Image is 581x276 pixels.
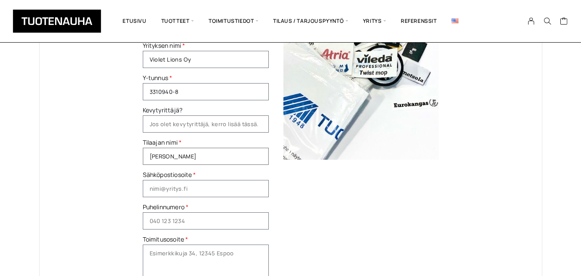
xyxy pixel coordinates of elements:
img: English [452,19,458,23]
a: Etusivu [115,6,154,36]
a: Cart [560,17,568,27]
a: Referenssit [393,6,444,36]
label: Kevytyrittäjä? [143,105,183,115]
input: Only numbers and phone characters (#, -, *, etc) are accepted. [143,212,269,229]
span: Yritys [356,6,393,36]
label: Tilaajan nimi [143,137,181,148]
input: 1234567-1 [143,83,269,100]
input: Jos olet kevytyrittäjä, kerro lisää tässä. [143,115,269,133]
input: Yritys Oy [143,51,269,68]
span: Tilaus / Tarjouspyyntö [266,6,356,36]
label: Toimitusosoite [143,234,188,245]
img: Tuotenauha Oy [13,9,101,33]
input: Etunimi Sukunimi [143,148,269,165]
input: nimi@yritys.fi [143,180,269,197]
label: Sähköpostiosoite [143,169,196,180]
span: Toimitustiedot [201,6,266,36]
label: Y-tunnus [143,72,172,83]
span: Tuotteet [154,6,201,36]
label: Yrityksen nimi [143,40,185,51]
label: Puhelinnumero [143,202,188,212]
button: Search [539,17,556,25]
a: My Account [523,17,540,25]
